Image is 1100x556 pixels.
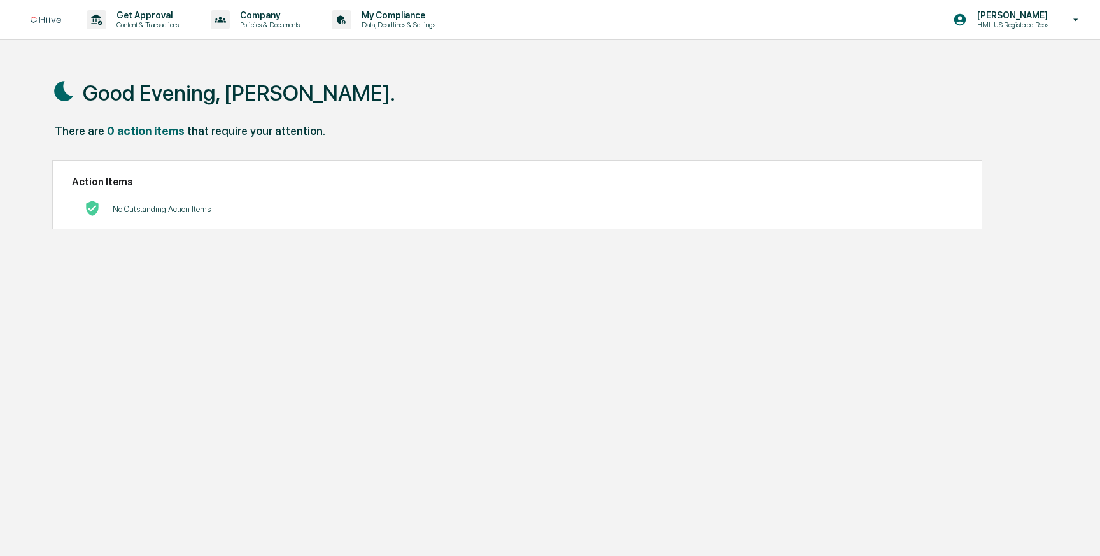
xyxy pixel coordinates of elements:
p: No Outstanding Action Items [113,204,211,214]
p: Policies & Documents [230,20,306,29]
div: There are [55,124,104,138]
p: Company [230,10,306,20]
p: HML US Registered Reps [967,20,1055,29]
p: Content & Transactions [106,20,185,29]
p: [PERSON_NAME] [967,10,1055,20]
img: No Actions logo [85,201,100,216]
h1: Good Evening, [PERSON_NAME]. [83,80,395,106]
div: that require your attention. [187,124,325,138]
p: Get Approval [106,10,185,20]
div: 0 action items [107,124,185,138]
h2: Action Items [72,176,963,188]
img: logo [31,17,61,24]
p: My Compliance [351,10,442,20]
p: Data, Deadlines & Settings [351,20,442,29]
